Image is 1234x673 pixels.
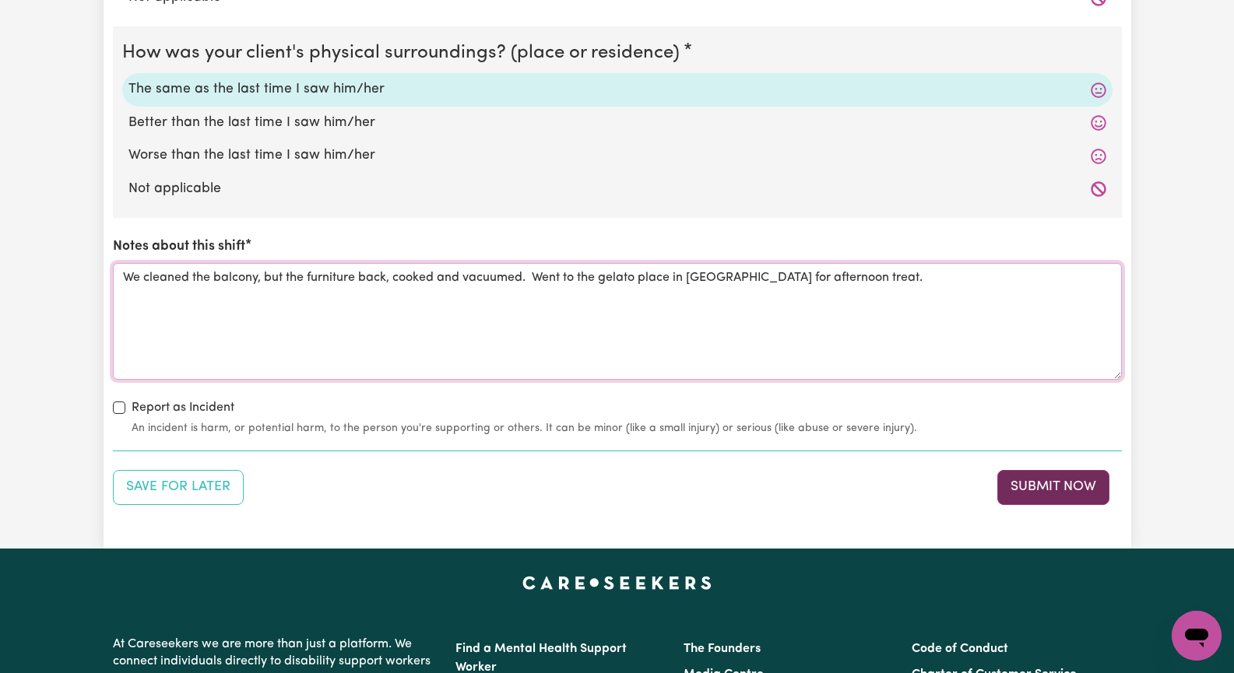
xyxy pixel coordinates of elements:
textarea: We cleaned the balcony, but the furniture back, cooked and vacuumed. Went to the gelato place in ... [113,263,1122,380]
legend: How was your client's physical surroundings? (place or residence) [122,39,686,67]
button: Submit your job report [997,470,1109,504]
label: Worse than the last time I saw him/her [128,145,1106,166]
a: The Founders [684,643,761,655]
iframe: Button to launch messaging window [1172,611,1222,661]
label: Notes about this shift [113,237,245,257]
a: Code of Conduct [912,643,1008,655]
button: Save your job report [113,470,244,504]
label: Better than the last time I saw him/her [128,113,1106,133]
label: Report as Incident [132,398,234,417]
label: The same as the last time I saw him/her [128,79,1106,100]
a: Careseekers home page [522,577,712,589]
label: Not applicable [128,179,1106,199]
small: An incident is harm, or potential harm, to the person you're supporting or others. It can be mino... [132,420,1122,436]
